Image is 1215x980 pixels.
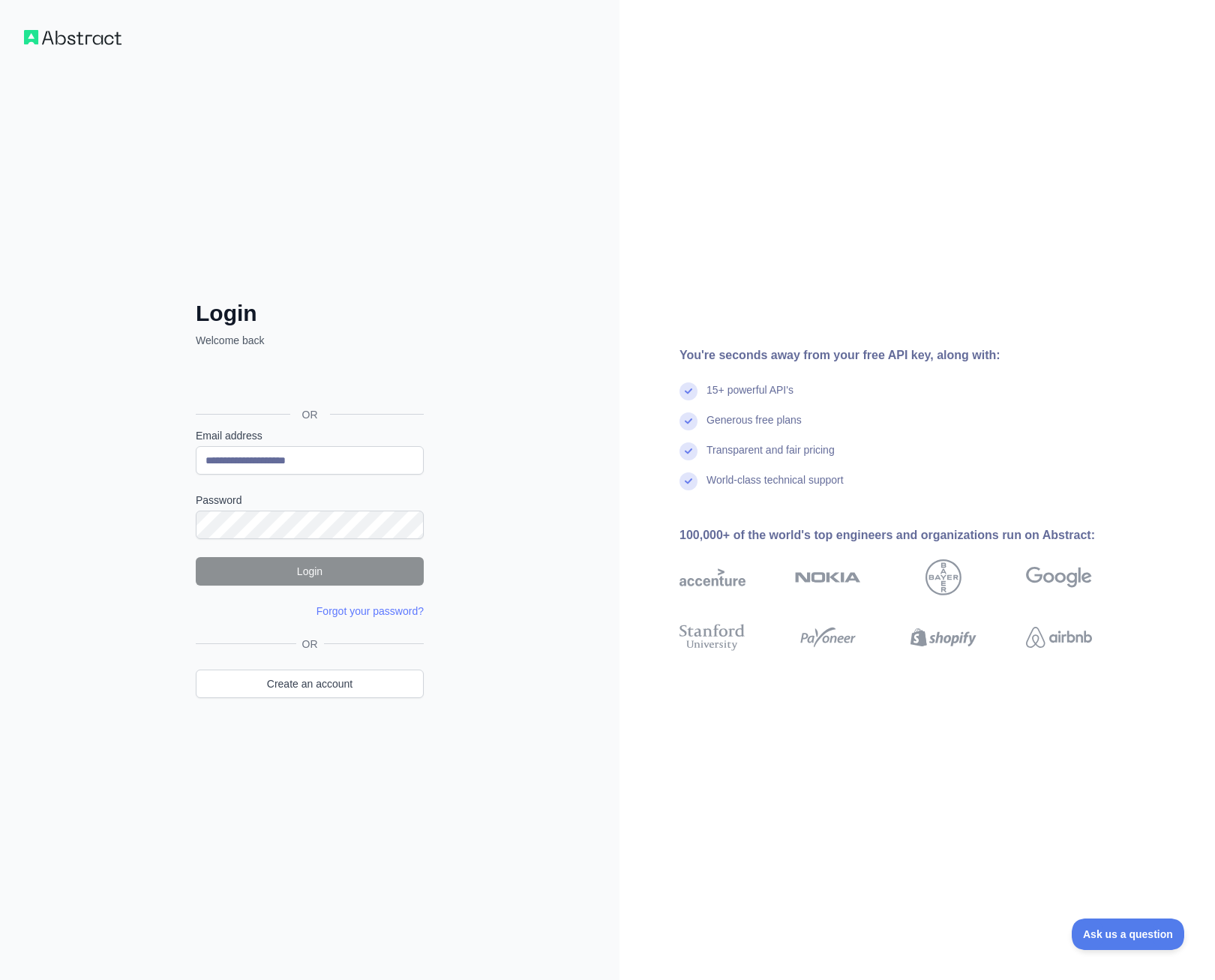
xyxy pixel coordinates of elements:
p: Welcome back [196,333,424,348]
label: Password [196,493,424,508]
img: check mark [679,412,697,430]
img: airbnb [1026,621,1092,654]
div: World-class technical support [706,472,844,502]
span: OR [290,407,330,422]
a: Create an account [196,670,424,698]
h2: Login [196,300,424,327]
iframe: Schaltfläche „Über Google anmelden“ [188,364,428,397]
a: Forgot your password? [316,605,424,617]
img: payoneer [795,621,861,654]
img: google [1026,559,1092,595]
img: Workflow [24,30,121,45]
iframe: Toggle Customer Support [1072,919,1185,950]
div: 15+ powerful API's [706,382,793,412]
img: stanford university [679,621,745,654]
img: shopify [910,621,976,654]
img: check mark [679,442,697,460]
img: nokia [795,559,861,595]
img: check mark [679,472,697,490]
img: check mark [679,382,697,400]
div: Generous free plans [706,412,802,442]
div: Transparent and fair pricing [706,442,835,472]
img: bayer [925,559,961,595]
button: Login [196,557,424,586]
label: Email address [196,428,424,443]
span: OR [296,637,324,652]
img: accenture [679,559,745,595]
div: You're seconds away from your free API key, along with: [679,346,1140,364]
div: 100,000+ of the world's top engineers and organizations run on Abstract: [679,526,1140,544]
